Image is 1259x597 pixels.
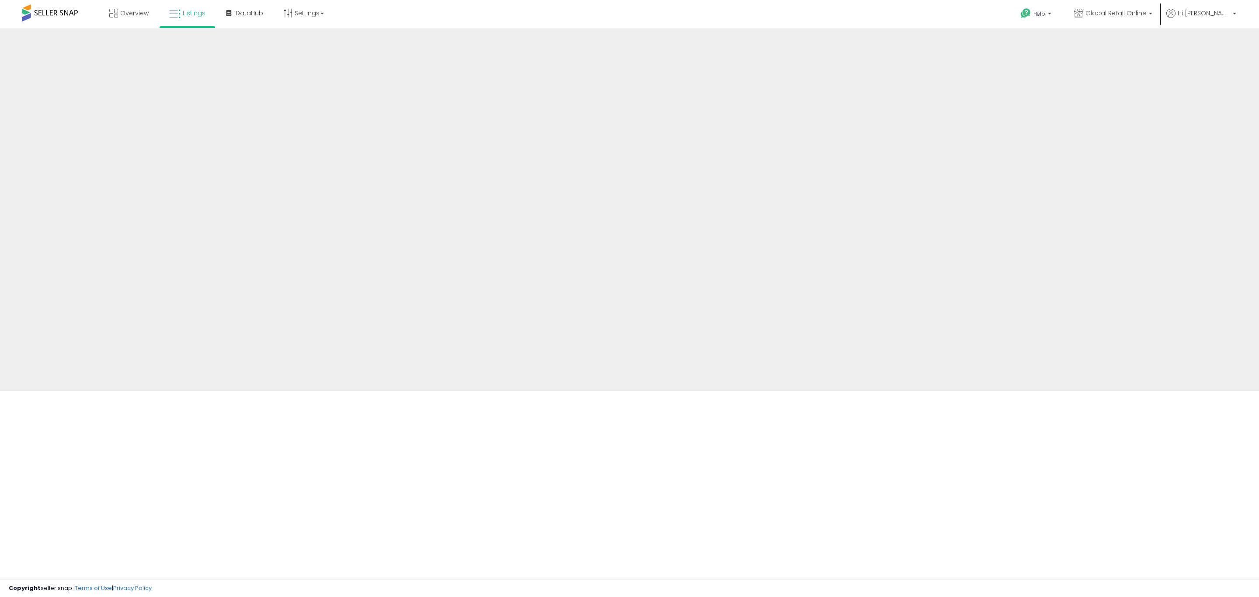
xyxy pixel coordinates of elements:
[1178,9,1230,17] span: Hi [PERSON_NAME]
[1014,1,1060,28] a: Help
[1166,9,1236,28] a: Hi [PERSON_NAME]
[1033,10,1045,17] span: Help
[1020,8,1031,19] i: Get Help
[1085,9,1146,17] span: Global Retail Online
[120,9,149,17] span: Overview
[183,9,205,17] span: Listings
[236,9,263,17] span: DataHub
